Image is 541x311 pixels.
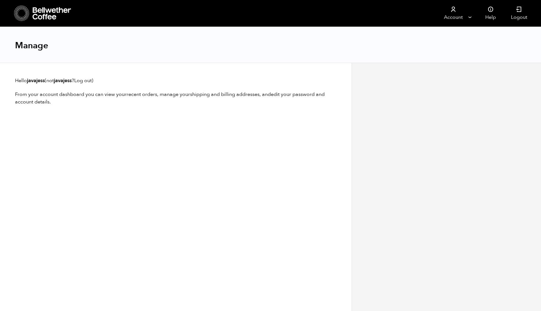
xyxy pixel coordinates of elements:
p: From your account dashboard you can view your , manage your , and . [15,91,337,106]
a: shipping and billing addresses [190,91,260,98]
a: Log out [74,77,92,84]
strong: javajess [27,77,45,84]
p: Hello (not ? ) [15,77,337,84]
h1: Manage [15,40,48,51]
strong: javajess [54,77,72,84]
a: recent orders [126,91,157,98]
